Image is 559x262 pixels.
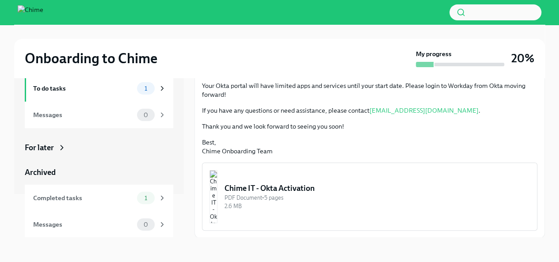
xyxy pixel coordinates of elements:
[138,221,153,228] span: 0
[25,75,173,102] a: To do tasks1
[18,5,43,19] img: Chime
[33,220,133,229] div: Messages
[202,163,537,231] button: Chime IT - Okta ActivationPDF Document•5 pages2.6 MB
[202,81,537,99] p: Your Okta portal will have limited apps and services until your start date. Please login to Workd...
[369,106,479,114] a: [EMAIL_ADDRESS][DOMAIN_NAME]
[33,84,133,93] div: To do tasks
[33,193,133,203] div: Completed tasks
[224,202,530,210] div: 2.6 MB
[209,170,217,223] img: Chime IT - Okta Activation
[139,195,152,201] span: 1
[139,85,152,92] span: 1
[202,138,537,156] p: Best, Chime Onboarding Team
[25,167,173,178] a: Archived
[25,142,173,153] a: For later
[25,142,54,153] div: For later
[138,112,153,118] span: 0
[511,50,534,66] h3: 20%
[25,49,157,67] h2: Onboarding to Chime
[25,211,173,238] a: Messages0
[416,49,452,58] strong: My progress
[25,185,173,211] a: Completed tasks1
[224,183,530,194] div: Chime IT - Okta Activation
[202,106,537,115] p: If you have any questions or need assistance, please contact .
[224,194,530,202] div: PDF Document • 5 pages
[202,122,537,131] p: Thank you and we look forward to seeing you soon!
[25,102,173,128] a: Messages0
[33,110,133,120] div: Messages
